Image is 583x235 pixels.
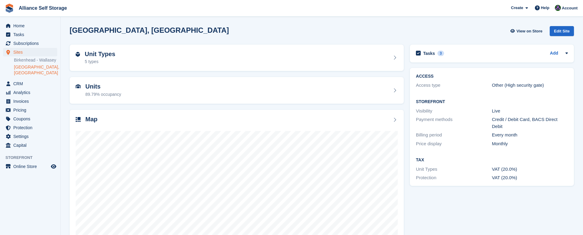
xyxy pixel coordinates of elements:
[3,30,57,39] a: menu
[13,79,50,88] span: CRM
[14,57,57,63] a: Birkenhead - Wallasey
[3,141,57,149] a: menu
[416,140,492,147] div: Price display
[541,5,549,11] span: Help
[550,50,558,57] a: Add
[416,174,492,181] div: Protection
[492,140,568,147] div: Monthly
[13,162,50,171] span: Online Store
[416,108,492,115] div: Visibility
[13,123,50,132] span: Protection
[85,116,97,123] h2: Map
[3,106,57,114] a: menu
[5,4,14,13] img: stora-icon-8386f47178a22dfd0bd8f6a31ec36ba5ce8667c1dd55bd0f319d3a0aa187defe.svg
[516,28,542,34] span: View on Store
[3,123,57,132] a: menu
[3,79,57,88] a: menu
[13,97,50,106] span: Invoices
[492,116,568,130] div: Credit / Debit Card, BACS Direct Debit
[416,116,492,130] div: Payment methods
[492,174,568,181] div: VAT (20.0%)
[555,5,561,11] img: Romilly Norton
[550,26,574,39] a: Edit Site
[3,115,57,123] a: menu
[16,3,69,13] a: Alliance Self Storage
[13,132,50,141] span: Settings
[76,117,81,122] img: map-icn-33ee37083ee616e46c38cad1a60f524a97daa1e2b2c8c0bc3eb3415660979fc1.svg
[85,59,115,65] div: 5 types
[3,48,57,56] a: menu
[492,82,568,89] div: Other (High security gate)
[13,88,50,97] span: Analytics
[3,22,57,30] a: menu
[13,22,50,30] span: Home
[50,163,57,170] a: Preview store
[13,141,50,149] span: Capital
[416,132,492,139] div: Billing period
[492,132,568,139] div: Every month
[416,74,568,79] h2: ACCESS
[13,106,50,114] span: Pricing
[492,166,568,173] div: VAT (20.0%)
[85,51,115,58] h2: Unit Types
[562,5,578,11] span: Account
[3,97,57,106] a: menu
[70,77,404,104] a: Units 89.79% occupancy
[3,162,57,171] a: menu
[416,99,568,104] h2: Storefront
[70,26,229,34] h2: [GEOGRAPHIC_DATA], [GEOGRAPHIC_DATA]
[76,84,81,89] img: unit-icn-7be61d7bf1b0ce9d3e12c5938cc71ed9869f7b940bace4675aadf7bd6d80202e.svg
[85,83,121,90] h2: Units
[416,166,492,173] div: Unit Types
[492,108,568,115] div: Live
[13,48,50,56] span: Sites
[76,52,80,57] img: unit-type-icn-2b2737a686de81e16bb02015468b77c625bbabd49415b5ef34ead5e3b44a266d.svg
[13,39,50,48] span: Subscriptions
[423,51,435,56] h2: Tasks
[5,155,60,161] span: Storefront
[13,30,50,39] span: Tasks
[511,5,523,11] span: Create
[3,39,57,48] a: menu
[437,51,444,56] div: 3
[13,115,50,123] span: Coupons
[550,26,574,36] div: Edit Site
[14,64,57,76] a: [GEOGRAPHIC_DATA], [GEOGRAPHIC_DATA]
[3,132,57,141] a: menu
[509,26,545,36] a: View on Store
[416,158,568,163] h2: Tax
[85,91,121,98] div: 89.79% occupancy
[70,45,404,71] a: Unit Types 5 types
[3,88,57,97] a: menu
[416,82,492,89] div: Access type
